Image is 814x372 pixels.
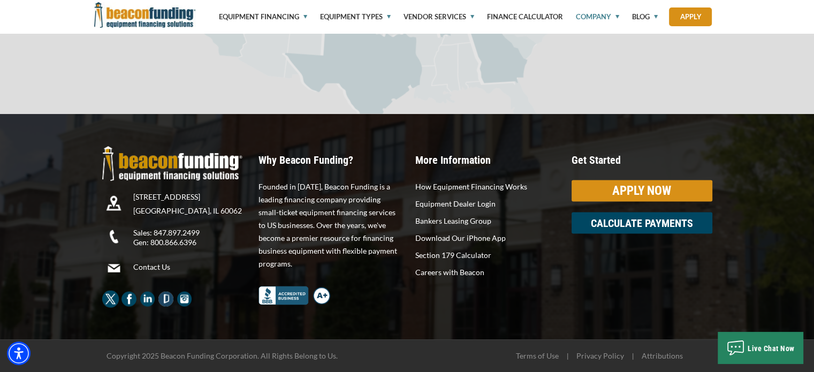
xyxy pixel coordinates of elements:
a: APPLY NOW [572,180,712,201]
img: Beacon Funding Email [102,256,125,279]
img: Beacon Funding Glassdoor [157,290,174,307]
a: Better Business Bureau Complaint Free A+ Rating Beacon Funding - open in a new tab [258,284,330,293]
a: CALCULATE PAYMENTS [572,212,712,233]
img: Beacon Funding LinkedIn [139,290,156,307]
a: Attributions [642,351,683,360]
div: Accessibility Menu [7,341,31,365]
a: Apply [669,7,712,26]
img: Beacon Funding Facebook [120,290,138,307]
a: Careers with Beacon [415,265,556,278]
img: Beacon Funding location [102,192,125,215]
a: Beacon Funding Instagram - open in a new tab [176,294,193,302]
a: Privacy Policy [576,351,624,360]
p: More Information [415,154,556,165]
span: | [626,351,640,360]
span: | [560,351,575,360]
p: Founded in [DATE], Beacon Funding is a leading financing company providing small-ticket equipment... [258,180,399,270]
a: Download Our iPhone App [415,231,556,244]
p: [GEOGRAPHIC_DATA], IL 60062 [133,206,250,215]
a: Contact Us [133,262,250,271]
a: How Equipment Financing Works [415,180,556,193]
img: Better Business Bureau Complaint Free A+ Rating Beacon Funding [258,286,330,305]
a: Beacon Funding Facebook - open in a new tab [120,294,138,302]
span: Live Chat Now [748,344,795,353]
a: Equipment Dealer Login [415,197,556,210]
img: Beacon Funding twitter [102,290,119,307]
img: Beacon Funding Logo [102,146,243,181]
p: Sales: 847.897.2499 Gen: 800.866.6396 [133,227,250,247]
a: Beacon Funding LinkedIn - open in a new tab [139,294,156,302]
span: Copyright 2025 Beacon Funding Corporation. All Rights Belong to Us. [106,351,338,360]
a: Section 179 Calculator [415,248,556,261]
button: Live Chat Now [718,332,803,364]
p: Why Beacon Funding? [258,154,399,165]
a: Beacon Funding Glassdoor - open in a new tab [157,294,174,302]
a: Beacon Funding Corporation [94,10,196,18]
p: Get Started [572,154,712,165]
a: Beacon Funding twitter - open in a new tab [102,294,119,302]
a: Terms of Use [516,351,559,360]
p: [STREET_ADDRESS] [133,192,250,201]
img: Beacon Funding Phone [102,225,125,248]
a: Bankers Leasing Group [415,214,556,227]
img: Beacon Funding Corporation [94,2,196,28]
img: Beacon Funding Instagram [176,290,193,307]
